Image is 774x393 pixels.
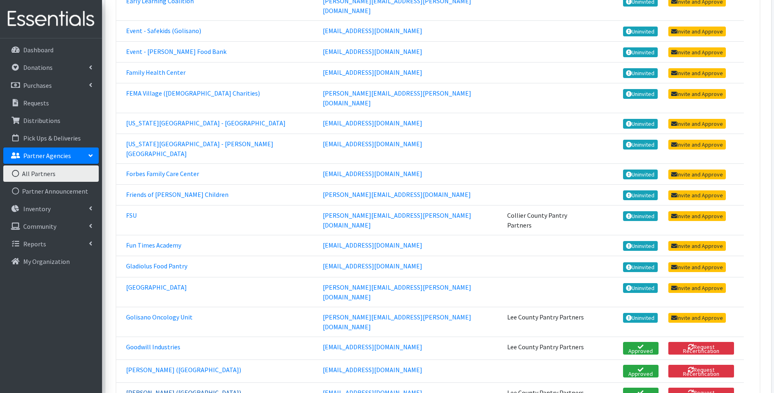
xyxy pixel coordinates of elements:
[623,68,658,78] a: Uninvited
[323,283,471,301] a: [PERSON_NAME][EMAIL_ADDRESS][PERSON_NAME][DOMAIN_NAME]
[668,262,726,272] a: Invite and Approve
[623,365,659,377] a: Approved
[323,211,471,229] a: [PERSON_NAME][EMAIL_ADDRESS][PERSON_NAME][DOMAIN_NAME]
[323,27,422,35] a: [EMAIL_ADDRESS][DOMAIN_NAME]
[668,68,726,78] a: Invite and Approve
[323,366,422,374] a: [EMAIL_ADDRESS][DOMAIN_NAME]
[3,236,99,252] a: Reports
[623,170,658,179] a: Uninvited
[323,190,471,199] a: [PERSON_NAME][EMAIL_ADDRESS][DOMAIN_NAME]
[623,190,658,200] a: Uninvited
[23,81,52,89] p: Purchases
[623,342,659,355] a: Approved
[668,170,726,179] a: Invite and Approve
[3,253,99,270] a: My Organization
[623,27,658,36] a: Uninvited
[323,241,422,249] a: [EMAIL_ADDRESS][DOMAIN_NAME]
[502,337,590,360] td: Lee County Pantry Partners
[126,89,260,97] a: FEMA Village ([DEMOGRAPHIC_DATA] Charities)
[323,47,422,56] a: [EMAIL_ADDRESS][DOMAIN_NAME]
[126,262,187,270] a: Gladiolus Food Pantry
[323,140,422,148] a: [EMAIL_ADDRESS][DOMAIN_NAME]
[23,240,46,248] p: Reports
[623,119,658,129] a: Uninvited
[623,140,658,150] a: Uninvited
[3,201,99,217] a: Inventory
[668,140,726,150] a: Invite and Approve
[668,365,734,377] button: Request Recertification
[668,190,726,200] a: Invite and Approve
[126,68,186,76] a: Family Health Center
[3,130,99,146] a: Pick Ups & Deliveries
[3,165,99,182] a: All Partners
[126,241,181,249] a: Fun Times Academy
[323,119,422,127] a: [EMAIL_ADDRESS][DOMAIN_NAME]
[3,183,99,199] a: Partner Announcement
[502,307,590,337] td: Lee County Pantry Partners
[623,262,658,272] a: Uninvited
[126,313,193,321] a: Golisano Oncology Unit
[23,152,71,160] p: Partner Agencies
[668,27,726,36] a: Invite and Approve
[126,27,201,35] a: Event - Safekids (Golisano)
[3,147,99,164] a: Partner Agencies
[3,112,99,129] a: Distributions
[126,283,187,291] a: [GEOGRAPHIC_DATA]
[323,262,422,270] a: [EMAIL_ADDRESS][DOMAIN_NAME]
[126,190,228,199] a: Friends of [PERSON_NAME] Children
[668,47,726,57] a: Invite and Approve
[126,170,199,178] a: Forbes Family Care Center
[23,63,53,71] p: Donations
[3,218,99,234] a: Community
[668,119,726,129] a: Invite and Approve
[23,134,81,142] p: Pick Ups & Deliveries
[623,283,658,293] a: Uninvited
[623,241,658,251] a: Uninvited
[623,89,658,99] a: Uninvited
[623,47,658,57] a: Uninvited
[3,77,99,94] a: Purchases
[623,313,658,323] a: Uninvited
[23,46,53,54] p: Dashboard
[126,343,180,351] a: Goodwill Industries
[23,205,51,213] p: Inventory
[323,68,422,76] a: [EMAIL_ADDRESS][DOMAIN_NAME]
[668,211,726,221] a: Invite and Approve
[23,222,56,230] p: Community
[3,59,99,76] a: Donations
[668,313,726,323] a: Invite and Approve
[126,140,273,158] a: [US_STATE][GEOGRAPHIC_DATA] - [PERSON_NAME][GEOGRAPHIC_DATA]
[323,343,422,351] a: [EMAIL_ADDRESS][DOMAIN_NAME]
[623,211,658,221] a: Uninvited
[668,342,734,355] button: Request Recertification
[3,42,99,58] a: Dashboard
[668,241,726,251] a: Invite and Approve
[3,95,99,111] a: Requests
[323,313,471,331] a: [PERSON_NAME][EMAIL_ADDRESS][PERSON_NAME][DOMAIN_NAME]
[323,89,471,107] a: [PERSON_NAME][EMAIL_ADDRESS][PERSON_NAME][DOMAIN_NAME]
[323,170,422,178] a: [EMAIL_ADDRESS][DOMAIN_NAME]
[668,89,726,99] a: Invite and Approve
[23,99,49,107] p: Requests
[3,5,99,33] img: HumanEssentials
[126,211,137,219] a: FSU
[23,116,60,125] p: Distributions
[126,119,286,127] a: [US_STATE][GEOGRAPHIC_DATA] - [GEOGRAPHIC_DATA]
[126,366,241,374] a: [PERSON_NAME] ([GEOGRAPHIC_DATA])
[23,257,70,266] p: My Organization
[126,47,226,56] a: Event - [PERSON_NAME] Food Bank
[502,205,590,235] td: Collier County Pantry Partners
[668,283,726,293] a: Invite and Approve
